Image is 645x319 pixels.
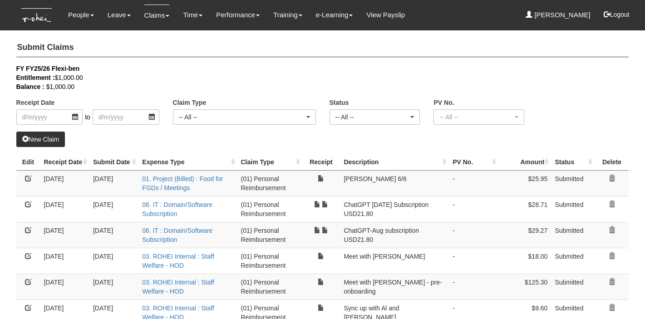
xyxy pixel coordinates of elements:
td: [DATE] [40,248,89,274]
td: $28.71 [498,196,551,222]
div: -- All -- [439,113,513,122]
th: Edit [16,154,40,171]
td: [DATE] [89,274,138,299]
a: Time [183,5,202,25]
a: Leave [108,5,131,25]
th: Delete [595,154,629,171]
span: $1,000.00 [46,83,74,90]
td: [DATE] [89,248,138,274]
td: - [449,170,498,196]
th: Receipt Date : activate to sort column ascending [40,154,89,171]
td: $25.95 [498,170,551,196]
a: 01. Project (Billed) : Food for FGDs / Meetings [142,175,223,191]
th: Description : activate to sort column ascending [340,154,449,171]
a: Training [273,5,302,25]
div: $1,000.00 [16,73,615,82]
a: [PERSON_NAME] [526,5,591,25]
th: Claim Type : activate to sort column ascending [237,154,302,171]
label: Claim Type [173,98,207,107]
input: d/m/yyyy [93,109,159,125]
td: ChatGPT-Aug subscription USD21.80 [340,222,449,248]
input: d/m/yyyy [16,109,83,125]
td: ChatGPT [DATE] Subscription USD21.80 [340,196,449,222]
div: -- All -- [179,113,305,122]
td: [DATE] [40,170,89,196]
td: $18.00 [498,248,551,274]
h4: Submit Claims [16,39,629,57]
label: Receipt Date [16,98,55,107]
td: [DATE] [89,222,138,248]
td: (01) Personal Reimbursement [237,170,302,196]
a: Performance [216,5,260,25]
td: [DATE] [89,196,138,222]
label: PV No. [433,98,454,107]
td: [DATE] [89,170,138,196]
a: 06. IT : Domain/Software Subscription [142,227,212,243]
td: Submitted [551,274,595,299]
a: View Payslip [366,5,405,25]
td: [PERSON_NAME] 6/6 [340,170,449,196]
td: (01) Personal Reimbursement [237,196,302,222]
a: New Claim [16,132,65,147]
a: e-Learning [316,5,353,25]
td: (01) Personal Reimbursement [237,274,302,299]
div: -- All -- [335,113,409,122]
button: -- All -- [173,109,316,125]
td: - [449,274,498,299]
td: Meet with [PERSON_NAME] - pre-onboarding [340,274,449,299]
td: Submitted [551,248,595,274]
th: Submit Date : activate to sort column ascending [89,154,138,171]
td: Submitted [551,222,595,248]
a: 03. ROHEI Internal : Staff Welfare - HOD [142,253,214,269]
th: Status : activate to sort column ascending [551,154,595,171]
th: Amount : activate to sort column ascending [498,154,551,171]
td: - [449,222,498,248]
td: [DATE] [40,274,89,299]
th: Receipt [302,154,340,171]
td: $29.27 [498,222,551,248]
button: -- All -- [330,109,420,125]
b: Entitlement : [16,74,55,81]
td: [DATE] [40,196,89,222]
td: Submitted [551,170,595,196]
iframe: chat widget [607,283,636,310]
label: Status [330,98,349,107]
b: FY FY25/26 Flexi-ben [16,65,80,72]
td: - [449,248,498,274]
th: Expense Type : activate to sort column ascending [138,154,237,171]
td: - [449,196,498,222]
b: Balance : [16,83,44,90]
a: 06. IT : Domain/Software Subscription [142,201,212,217]
td: $125.30 [498,274,551,299]
td: Submitted [551,196,595,222]
th: PV No. : activate to sort column ascending [449,154,498,171]
span: to [83,109,93,125]
td: (01) Personal Reimbursement [237,222,302,248]
button: -- All -- [433,109,524,125]
a: 03. ROHEI Internal : Staff Welfare - HOD [142,279,214,295]
td: (01) Personal Reimbursement [237,248,302,274]
a: Claims [144,5,170,26]
td: [DATE] [40,222,89,248]
td: Meet with [PERSON_NAME] [340,248,449,274]
a: People [68,5,94,25]
button: Logout [597,4,636,25]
